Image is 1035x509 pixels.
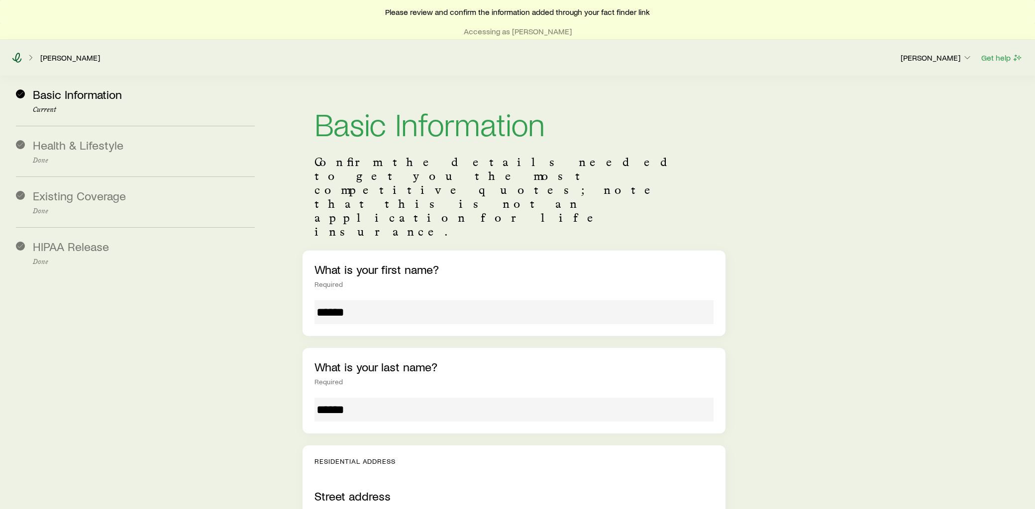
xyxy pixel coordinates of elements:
[981,52,1023,64] button: Get help
[314,107,714,139] h1: Basic Information
[314,360,714,374] p: What is your last name?
[464,26,572,36] p: Accessing as [PERSON_NAME]
[314,457,714,465] p: Residential Address
[314,489,391,503] label: Street address
[33,157,255,165] p: Done
[314,262,714,276] p: What is your first name?
[314,155,714,239] p: Confirm the details needed to get you the most competitive quotes; note that this is not an appli...
[900,52,973,64] button: [PERSON_NAME]
[314,280,714,288] div: Required
[33,188,126,203] span: Existing Coverage
[33,106,255,114] p: Current
[901,53,972,63] p: [PERSON_NAME]
[33,239,109,254] span: HIPAA Release
[33,207,255,215] p: Done
[33,258,255,266] p: Done
[385,7,650,17] span: Please review and confirm the information added through your fact finder link
[33,138,123,152] span: Health & Lifestyle
[40,53,101,63] a: [PERSON_NAME]
[463,24,572,39] button: Accessing as [PERSON_NAME]
[33,87,122,101] span: Basic Information
[314,378,714,386] div: Required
